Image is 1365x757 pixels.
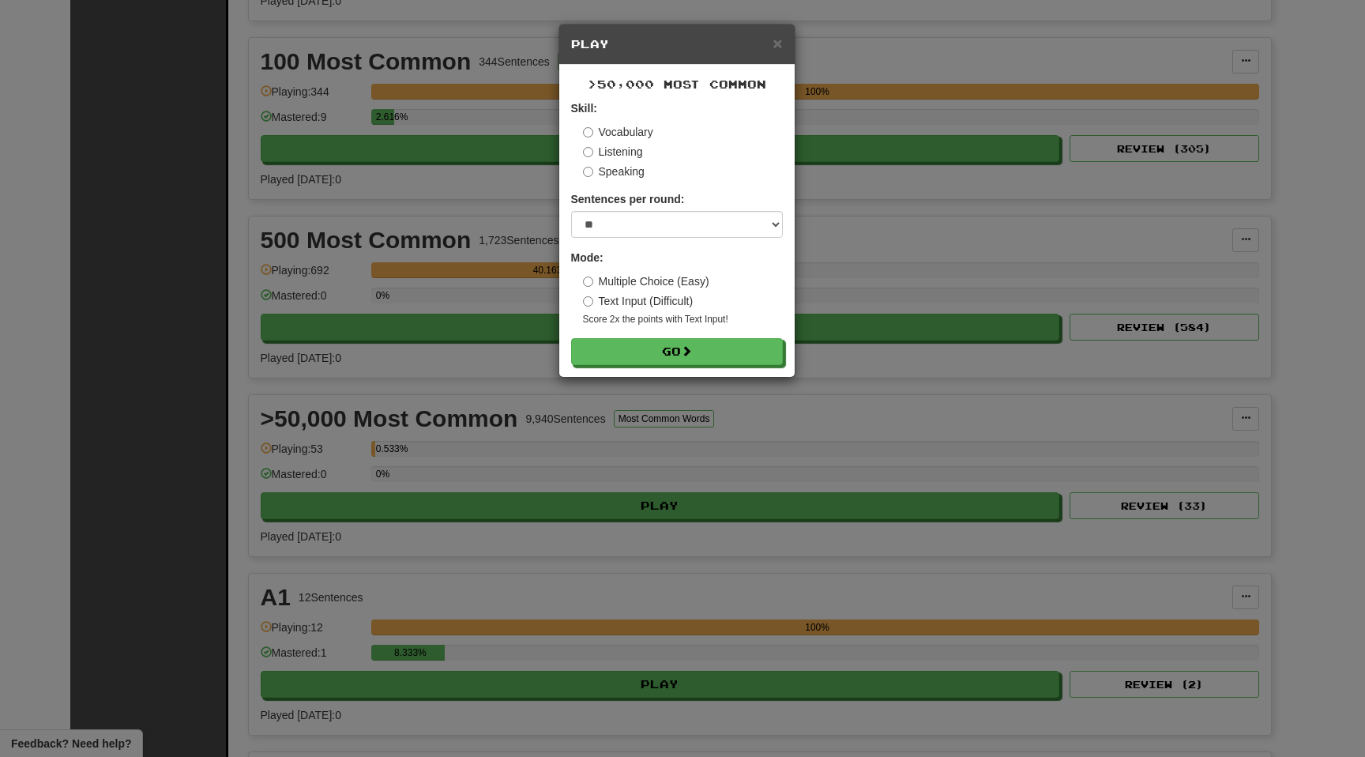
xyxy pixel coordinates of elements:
strong: Mode: [571,251,604,264]
strong: Skill: [571,102,597,115]
input: Vocabulary [583,127,593,137]
label: Multiple Choice (Easy) [583,273,709,289]
label: Text Input (Difficult) [583,293,694,309]
input: Speaking [583,167,593,177]
button: Go [571,338,783,365]
label: Vocabulary [583,124,653,140]
input: Listening [583,147,593,157]
small: Score 2x the points with Text Input ! [583,313,783,326]
h5: Play [571,36,783,52]
input: Multiple Choice (Easy) [583,277,593,287]
input: Text Input (Difficult) [583,296,593,307]
label: Speaking [583,164,645,179]
span: >50,000 Most Common [588,77,766,91]
label: Listening [583,144,643,160]
button: Close [773,35,782,51]
span: × [773,34,782,52]
label: Sentences per round: [571,191,685,207]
